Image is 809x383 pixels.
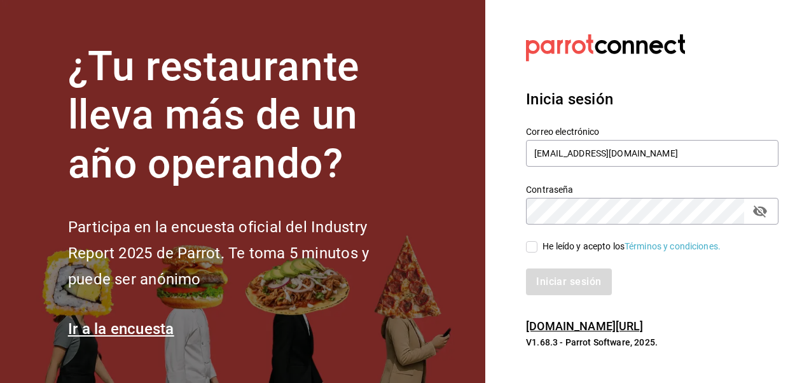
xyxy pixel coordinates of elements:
a: Ir a la encuesta [68,320,174,338]
button: passwordField [749,200,771,222]
p: V1.68.3 - Parrot Software, 2025. [526,336,778,349]
div: He leído y acepto los [543,240,721,253]
label: Contraseña [526,185,778,193]
a: Términos y condiciones. [625,241,721,251]
a: [DOMAIN_NAME][URL] [526,319,643,333]
label: Correo electrónico [526,127,778,136]
input: Ingresa tu correo electrónico [526,140,778,167]
h2: Participa en la encuesta oficial del Industry Report 2025 de Parrot. Te toma 5 minutos y puede se... [68,214,411,292]
h3: Inicia sesión [526,88,778,111]
h1: ¿Tu restaurante lleva más de un año operando? [68,43,411,189]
